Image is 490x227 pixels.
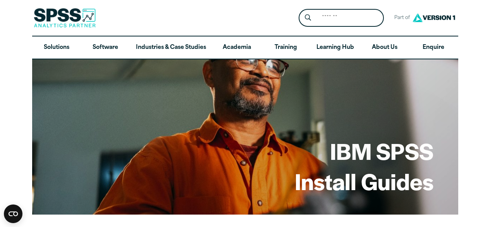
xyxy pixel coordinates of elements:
[299,9,384,27] form: Site Header Search Form
[32,36,81,59] a: Solutions
[411,10,457,25] img: Version1 Logo
[295,136,433,196] h1: IBM SPSS Install Guides
[305,14,311,21] svg: Search magnifying glass icon
[130,36,212,59] a: Industries & Case Studies
[4,204,22,223] button: Open CMP widget
[32,36,458,59] nav: Desktop version of site main menu
[261,36,310,59] a: Training
[390,12,411,24] span: Part of
[212,36,261,59] a: Academia
[409,36,458,59] a: Enquire
[34,8,96,28] img: SPSS Analytics Partner
[310,36,360,59] a: Learning Hub
[81,36,130,59] a: Software
[360,36,409,59] a: About Us
[301,11,315,25] button: Search magnifying glass icon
